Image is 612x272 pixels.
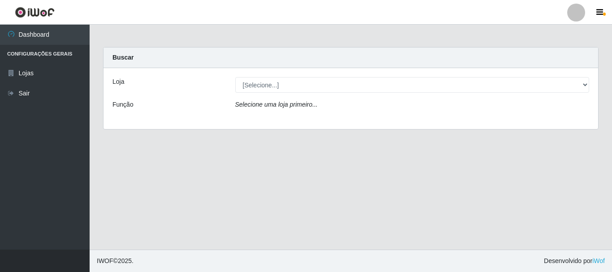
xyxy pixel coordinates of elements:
a: iWof [592,257,605,264]
i: Selecione uma loja primeiro... [235,101,318,108]
strong: Buscar [112,54,134,61]
label: Função [112,100,134,109]
span: Desenvolvido por [544,256,605,266]
label: Loja [112,77,124,86]
span: IWOF [97,257,113,264]
img: CoreUI Logo [15,7,55,18]
span: © 2025 . [97,256,134,266]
